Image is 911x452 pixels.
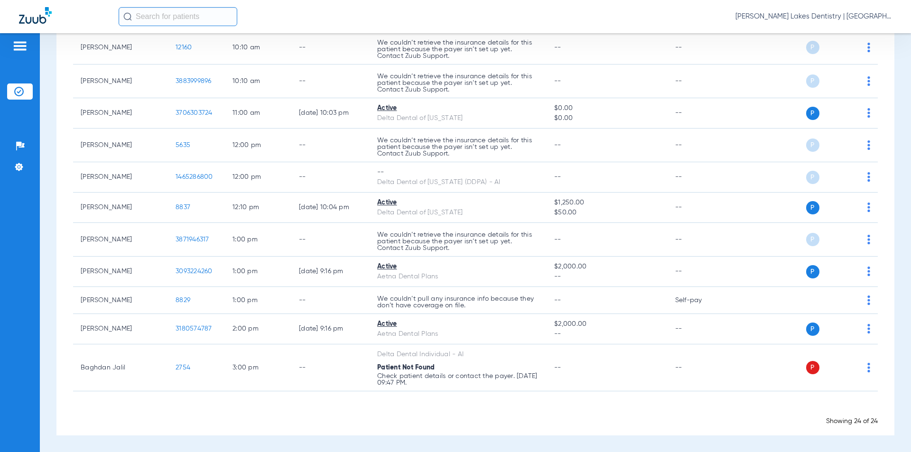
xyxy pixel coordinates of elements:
span: Showing 24 of 24 [826,418,878,424]
span: P [806,323,819,336]
span: -- [554,329,660,339]
td: -- [668,162,732,193]
td: 12:10 PM [225,193,291,223]
td: 10:10 AM [225,65,291,98]
span: -- [554,174,561,180]
td: [PERSON_NAME] [73,31,168,65]
td: [DATE] 9:16 PM [291,314,370,344]
div: Delta Dental of [US_STATE] (DDPA) - AI [377,177,539,187]
td: -- [291,31,370,65]
td: [PERSON_NAME] [73,314,168,344]
img: group-dot-blue.svg [867,203,870,212]
td: [PERSON_NAME] [73,129,168,162]
span: 5635 [176,142,190,148]
td: [PERSON_NAME] [73,98,168,129]
div: Active [377,103,539,113]
p: We couldn’t pull any insurance info because they don’t have coverage on file. [377,295,539,309]
span: P [806,361,819,374]
td: Self-pay [668,287,732,314]
span: P [806,138,819,152]
span: $2,000.00 [554,319,660,329]
p: We couldn’t retrieve the insurance details for this patient because the payer isn’t set up yet. C... [377,39,539,59]
td: 12:00 PM [225,129,291,162]
span: P [806,171,819,184]
span: P [806,233,819,246]
td: [PERSON_NAME] [73,223,168,257]
div: Aetna Dental Plans [377,272,539,282]
img: group-dot-blue.svg [867,76,870,86]
img: group-dot-blue.svg [867,108,870,118]
span: $0.00 [554,103,660,113]
span: 3706303724 [176,110,213,116]
span: -- [554,272,660,282]
span: 12160 [176,44,192,51]
span: 3093224260 [176,268,213,275]
p: We couldn’t retrieve the insurance details for this patient because the payer isn’t set up yet. C... [377,231,539,251]
img: group-dot-blue.svg [867,267,870,276]
img: group-dot-blue.svg [867,363,870,372]
td: 10:10 AM [225,31,291,65]
span: 2754 [176,364,190,371]
div: Delta Dental Individual - AI [377,350,539,360]
span: -- [554,236,561,243]
span: $0.00 [554,113,660,123]
td: -- [291,129,370,162]
td: 2:00 PM [225,314,291,344]
td: -- [668,193,732,223]
td: [PERSON_NAME] [73,65,168,98]
div: Delta Dental of [US_STATE] [377,113,539,123]
td: -- [668,344,732,391]
div: Aetna Dental Plans [377,329,539,339]
td: -- [668,98,732,129]
img: hamburger-icon [12,40,28,52]
img: group-dot-blue.svg [867,140,870,150]
div: Delta Dental of [US_STATE] [377,208,539,218]
span: -- [554,142,561,148]
span: P [806,201,819,214]
span: P [806,74,819,88]
span: 3883999896 [176,78,212,84]
img: group-dot-blue.svg [867,172,870,182]
input: Search for patients [119,7,237,26]
span: P [806,41,819,54]
td: [PERSON_NAME] [73,257,168,287]
div: -- [377,167,539,177]
div: Active [377,262,539,272]
td: Baghdan Jalil [73,344,168,391]
td: [DATE] 10:03 PM [291,98,370,129]
td: -- [291,287,370,314]
span: P [806,265,819,278]
td: -- [668,223,732,257]
img: group-dot-blue.svg [867,43,870,52]
span: P [806,107,819,120]
p: Check patient details or contact the payer. [DATE] 09:47 PM. [377,373,539,386]
td: -- [291,162,370,193]
img: group-dot-blue.svg [867,295,870,305]
div: Active [377,319,539,329]
td: -- [668,31,732,65]
span: $50.00 [554,208,660,218]
span: -- [554,297,561,304]
span: -- [554,78,561,84]
td: 12:00 PM [225,162,291,193]
span: 3871946317 [176,236,209,243]
span: Patient Not Found [377,364,435,371]
iframe: Chat Widget [864,406,911,452]
span: $1,250.00 [554,198,660,208]
span: -- [554,364,561,371]
span: 8837 [176,204,190,211]
td: -- [668,257,732,287]
div: Active [377,198,539,208]
td: [DATE] 9:16 PM [291,257,370,287]
td: [PERSON_NAME] [73,162,168,193]
p: We couldn’t retrieve the insurance details for this patient because the payer isn’t set up yet. C... [377,73,539,93]
img: Search Icon [123,12,132,21]
td: [PERSON_NAME] [73,287,168,314]
span: -- [554,44,561,51]
td: -- [291,344,370,391]
td: -- [291,223,370,257]
td: [PERSON_NAME] [73,193,168,223]
span: 1465286800 [176,174,213,180]
img: group-dot-blue.svg [867,324,870,333]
